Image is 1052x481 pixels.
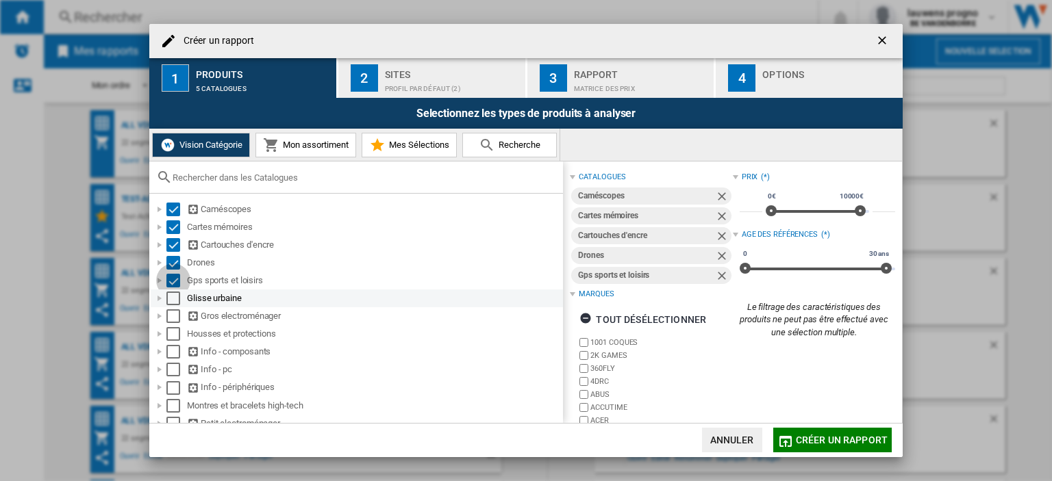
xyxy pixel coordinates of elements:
[733,301,895,339] div: Le filtrage des caractéristiques des produits ne peut pas être effectué avec une sélection multiple.
[574,64,709,78] div: Rapport
[166,399,187,413] md-checkbox: Select
[166,274,187,287] md-checkbox: Select
[579,289,614,300] div: Marques
[187,274,561,287] div: Gps sports et loisirs
[166,238,187,252] md-checkbox: Select
[578,187,714,205] div: Caméscopes
[838,191,866,202] span: 10000€
[796,434,888,445] span: Créer un rapport
[762,64,897,78] div: Options
[579,338,588,347] input: brand.name
[578,207,714,224] div: Cartes mémoires
[187,417,561,430] div: Petit electroménager
[255,133,356,157] button: Mon assortiment
[579,403,588,412] input: brand.name
[279,140,349,150] span: Mon assortiment
[187,399,561,413] div: Montres et bracelets high-tech
[579,307,706,332] div: tout désélectionner
[590,363,732,374] label: 360FLY
[176,140,242,150] span: Vision Catégorie
[579,416,588,425] input: brand.name
[166,327,187,341] md-checkbox: Select
[187,363,561,376] div: Info - pc
[166,345,187,359] md-checkbox: Select
[166,220,187,234] md-checkbox: Select
[741,248,749,259] span: 0
[578,227,714,244] div: Cartouches d'encre
[362,133,457,157] button: Mes Sélections
[574,78,709,92] div: Matrice des prix
[386,140,449,150] span: Mes Sélections
[495,140,540,150] span: Recherche
[162,64,189,92] div: 1
[590,376,732,387] label: 4DRC
[742,172,758,183] div: Prix
[578,267,714,284] div: Gps sports et loisirs
[187,256,561,270] div: Drones
[702,428,762,452] button: Annuler
[351,64,378,92] div: 2
[578,247,714,264] div: Drones
[715,209,731,226] ng-md-icon: Retirer
[177,34,255,48] h4: Créer un rapport
[166,417,187,430] md-checkbox: Select
[590,402,732,413] label: ACCUTIME
[166,203,187,216] md-checkbox: Select
[187,327,561,341] div: Housses et protections
[715,269,731,285] ng-md-icon: Retirer
[742,229,818,240] div: Age des références
[187,309,561,323] div: Gros electroménager
[385,64,520,78] div: Sites
[149,98,903,129] div: Selectionnez les types de produits à analyser
[579,377,588,386] input: brand.name
[385,78,520,92] div: Profil par défaut (2)
[579,364,588,373] input: brand.name
[152,133,250,157] button: Vision Catégorie
[338,58,527,98] button: 2 Sites Profil par défaut (2)
[462,133,557,157] button: Recherche
[540,64,567,92] div: 3
[590,350,732,361] label: 2K GAMES
[196,64,331,78] div: Produits
[575,307,710,332] button: tout désélectionner
[579,351,588,360] input: brand.name
[187,220,561,234] div: Cartes mémoires
[160,137,176,153] img: wiser-icon-white.png
[166,291,187,305] md-checkbox: Select
[173,172,556,183] input: Rechercher dans les Catalogues
[187,238,561,252] div: Cartouches d'encre
[715,229,731,246] ng-md-icon: Retirer
[187,291,561,305] div: Glisse urbaine
[149,58,338,98] button: 1 Produits 5 catalogues
[196,78,331,92] div: 5 catalogues
[579,390,588,399] input: brand.name
[728,64,755,92] div: 4
[715,190,731,206] ng-md-icon: Retirer
[187,203,561,216] div: Caméscopes
[166,309,187,323] md-checkbox: Select
[166,256,187,270] md-checkbox: Select
[579,172,625,183] div: catalogues
[870,27,897,55] button: getI18NText('BUTTONS.CLOSE_DIALOG')
[716,58,903,98] button: 4 Options
[590,389,732,400] label: ABUS
[773,428,892,452] button: Créer un rapport
[875,34,892,50] ng-md-icon: getI18NText('BUTTONS.CLOSE_DIALOG')
[187,345,561,359] div: Info - composants
[590,337,732,348] label: 1001 COQUES
[166,380,187,394] md-checkbox: Select
[166,363,187,376] md-checkbox: Select
[590,415,732,426] label: ACER
[867,248,891,259] span: 30 ans
[527,58,716,98] button: 3 Rapport Matrice des prix
[187,380,561,394] div: Info - périphériques
[766,191,778,202] span: 0€
[715,249,731,265] ng-md-icon: Retirer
